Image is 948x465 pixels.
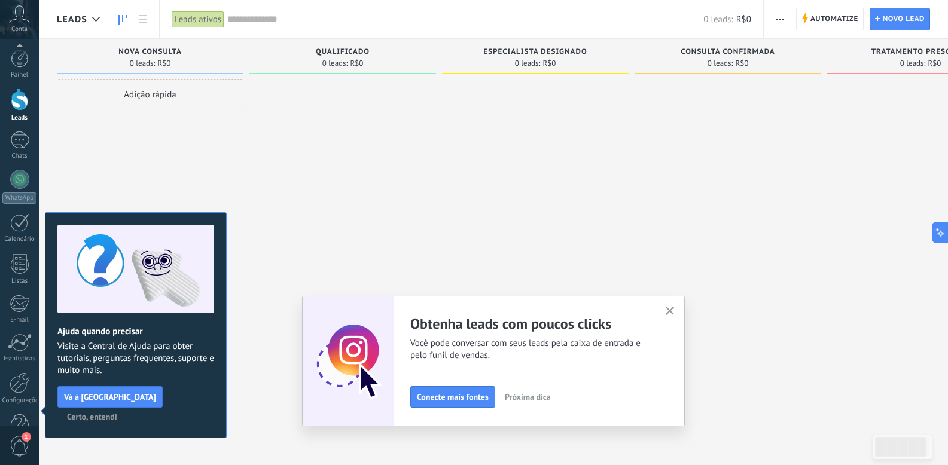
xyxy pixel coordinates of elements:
[883,8,925,30] span: Novo lead
[928,60,941,67] span: R$0
[810,8,858,30] span: Automatize
[2,397,37,405] div: Configurações
[2,277,37,285] div: Listas
[133,8,153,31] a: Lista
[771,8,788,30] button: Mais
[410,386,495,408] button: Conecte mais fontes
[870,8,930,30] a: Novo lead
[67,412,117,421] span: Certo, entendi
[11,26,28,33] span: Conta
[417,393,489,401] span: Conecte mais fontes
[118,48,182,56] span: Nova consulta
[499,388,556,406] button: Próxima dica
[57,326,214,337] h2: Ajuda quando precisar
[112,8,133,31] a: Leads
[2,152,37,160] div: Chats
[2,235,37,243] div: Calendário
[703,14,733,25] span: 0 leads:
[542,60,556,67] span: R$0
[57,341,214,377] span: Visite a Central de Ajuda para obter tutoriais, perguntas frequentes, suporte e muito mais.
[900,60,926,67] span: 0 leads:
[350,60,363,67] span: R$0
[172,11,224,28] div: Leads ativos
[505,393,551,401] span: Próxima dica
[62,408,123,426] button: Certo, entendi
[515,60,541,67] span: 0 leads:
[57,14,87,25] span: Leads
[64,393,156,401] span: Vá à [GEOGRAPHIC_DATA]
[130,60,156,67] span: 0 leads:
[448,48,623,58] div: Especialista designado
[57,79,243,109] div: Adição rápida
[322,60,348,67] span: 0 leads:
[681,48,775,56] span: Consulta confirmada
[22,432,31,442] span: 1
[316,48,370,56] span: Qualificado
[641,48,815,58] div: Consulta confirmada
[2,71,37,79] div: Painel
[483,48,587,56] span: Especialista designado
[735,60,748,67] span: R$0
[736,14,751,25] span: R$0
[57,386,163,408] button: Vá à [GEOGRAPHIC_DATA]
[410,314,651,333] h2: Obtenha leads com poucos clicks
[2,355,37,363] div: Estatísticas
[2,316,37,324] div: E-mail
[63,48,237,58] div: Nova consulta
[708,60,733,67] span: 0 leads:
[157,60,170,67] span: R$0
[796,8,864,30] a: Automatize
[2,114,37,122] div: Leads
[410,338,651,362] span: Você pode conversar com seus leads pela caixa de entrada e pelo funil de vendas.
[255,48,430,58] div: Qualificado
[2,192,36,204] div: WhatsApp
